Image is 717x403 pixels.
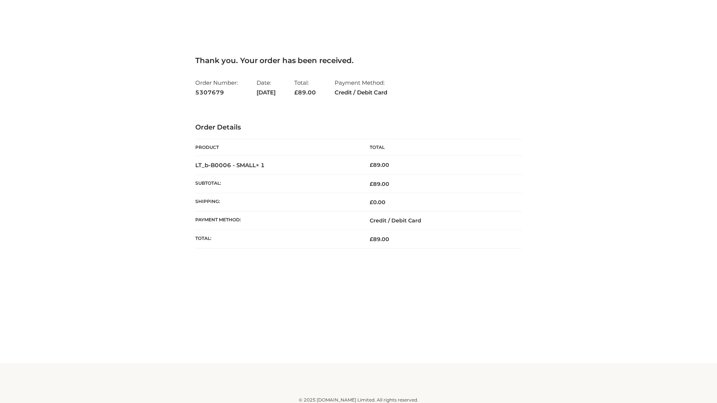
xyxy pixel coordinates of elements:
span: £ [370,236,373,243]
th: Product [195,139,358,156]
th: Shipping: [195,193,358,212]
li: Date: [257,76,276,99]
span: 89.00 [294,89,316,96]
bdi: 89.00 [370,162,389,168]
strong: 5307679 [195,88,238,97]
li: Payment Method: [335,76,387,99]
td: Credit / Debit Card [358,212,522,230]
span: £ [370,181,373,187]
strong: [DATE] [257,88,276,97]
span: £ [370,162,373,168]
h3: Thank you. Your order has been received. [195,56,522,65]
th: Subtotal: [195,175,358,193]
li: Total: [294,76,316,99]
strong: LT_b-B0006 - SMALL [195,162,265,169]
li: Order Number: [195,76,238,99]
h3: Order Details [195,124,522,132]
span: 89.00 [370,236,389,243]
strong: × 1 [256,162,265,169]
th: Total: [195,230,358,248]
strong: Credit / Debit Card [335,88,387,97]
span: 89.00 [370,181,389,187]
th: Payment method: [195,212,358,230]
span: £ [370,199,373,206]
bdi: 0.00 [370,199,385,206]
span: £ [294,89,298,96]
th: Total [358,139,522,156]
